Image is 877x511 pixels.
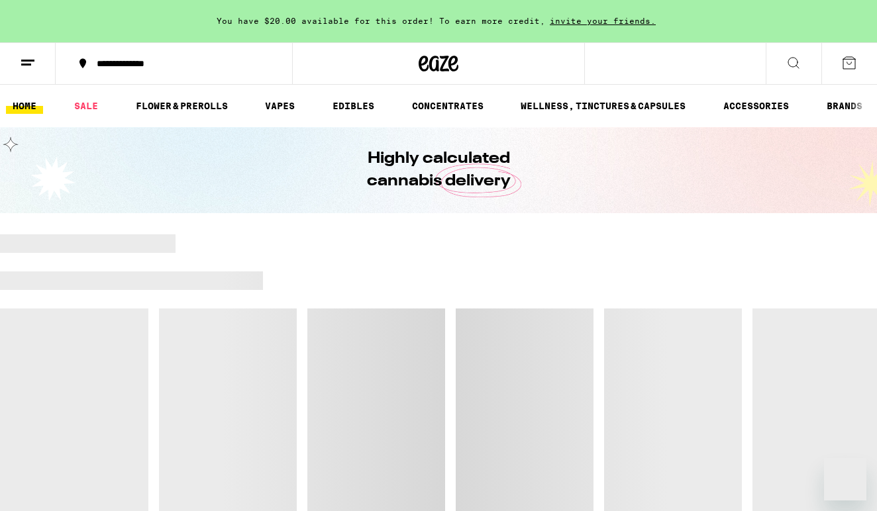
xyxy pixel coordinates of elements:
a: SALE [68,98,105,114]
span: invite your friends. [545,17,660,25]
a: EDIBLES [326,98,381,114]
iframe: Button to launch messaging window [824,458,866,500]
a: FLOWER & PREROLLS [129,98,234,114]
a: CONCENTRATES [405,98,490,114]
a: BRANDS [820,98,869,114]
span: You have $20.00 available for this order! To earn more credit, [217,17,545,25]
a: HOME [6,98,43,114]
h1: Highly calculated cannabis delivery [329,148,548,193]
a: WELLNESS, TINCTURES & CAPSULES [514,98,692,114]
a: VAPES [258,98,301,114]
a: ACCESSORIES [717,98,796,114]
